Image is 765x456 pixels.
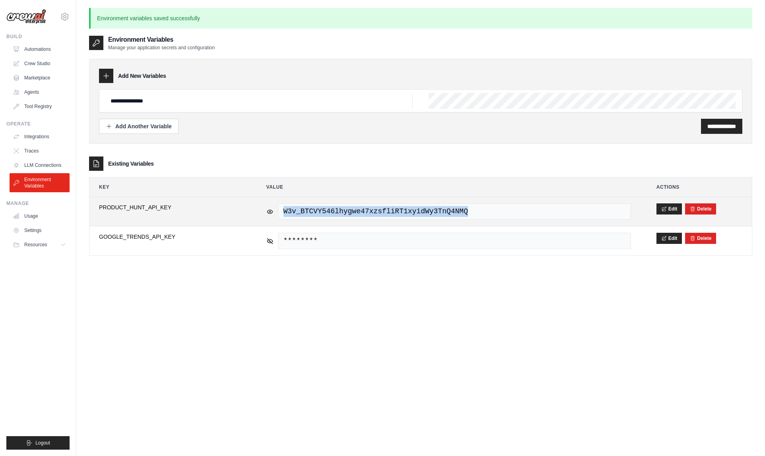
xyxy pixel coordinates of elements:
a: Automations [10,43,70,56]
div: Add Another Variable [106,122,172,130]
div: Manage [6,200,70,207]
button: Logout [6,436,70,450]
th: Value [257,178,641,197]
a: Settings [10,224,70,237]
a: Environment Variables [10,173,70,192]
a: Marketplace [10,71,70,84]
span: Resources [24,242,47,248]
img: Logo [6,9,46,24]
p: Manage your application secrets and configuration [108,44,215,51]
a: LLM Connections [10,159,70,172]
a: Integrations [10,130,70,143]
span: Logout [35,440,50,446]
button: Delete [690,206,711,212]
h3: Existing Variables [108,160,154,168]
div: Operate [6,121,70,127]
h3: Add New Variables [118,72,166,80]
button: Edit [656,233,682,244]
button: Edit [656,203,682,214]
div: Build [6,33,70,40]
button: Delete [690,235,711,242]
a: Agents [10,86,70,99]
span: PRODUCT_HUNT_API_KEY [99,203,241,211]
button: Add Another Variable [99,119,179,134]
span: W3v_BTCVY546lhygwe47xzsfliRT1xyidWy3TnQ4NMQ [278,203,631,220]
th: Actions [647,178,752,197]
a: Usage [10,210,70,222]
a: Tool Registry [10,100,70,113]
th: Key [89,178,250,197]
a: Crew Studio [10,57,70,70]
a: Traces [10,145,70,157]
p: Environment variables saved successfully [89,8,752,29]
h2: Environment Variables [108,35,215,44]
span: GOOGLE_TRENDS_API_KEY [99,233,241,241]
button: Resources [10,238,70,251]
